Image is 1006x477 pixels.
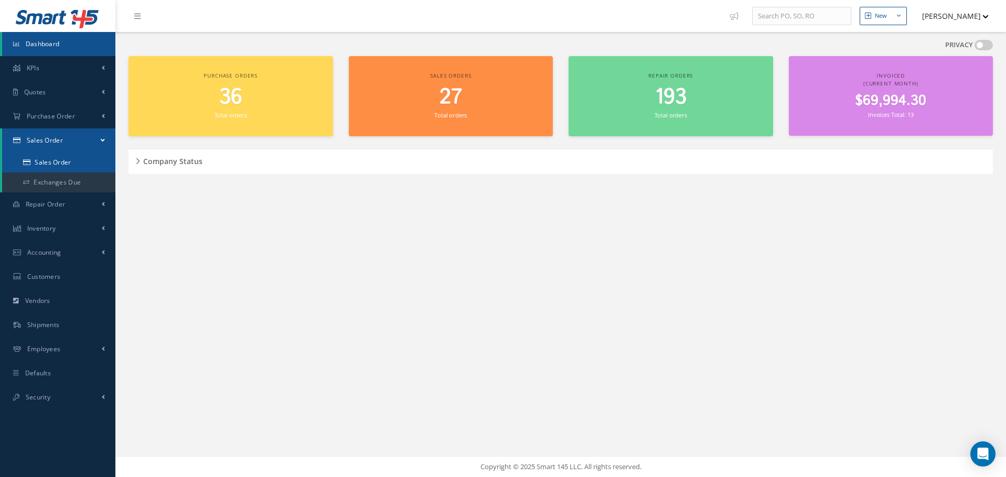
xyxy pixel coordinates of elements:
[860,7,907,25] button: New
[26,393,50,402] span: Security
[789,56,993,136] a: Invoiced (Current Month) $69,994.30 Invoices Total: 13
[430,72,471,79] span: Sales orders
[970,441,996,467] div: Open Intercom Messenger
[27,136,63,145] span: Sales Order
[434,111,467,119] small: Total orders
[855,91,926,111] span: $69,994.30
[2,128,115,153] a: Sales Order
[27,344,61,353] span: Employees
[440,82,462,112] span: 27
[26,39,60,48] span: Dashboard
[648,72,693,79] span: Repair orders
[140,154,202,166] h5: Company Status
[129,56,333,136] a: Purchase orders 36 Total orders
[204,72,258,79] span: Purchase orders
[27,320,60,329] span: Shipments
[2,172,115,192] a: Exchanges Due
[875,12,887,20] div: New
[752,7,851,26] input: Search PO, SO, RO
[945,40,973,50] label: PRIVACY
[349,56,553,136] a: Sales orders 27 Total orders
[25,296,50,305] span: Vendors
[26,200,66,209] span: Repair Order
[215,111,247,119] small: Total orders
[868,111,913,118] small: Invoices Total: 13
[876,72,905,79] span: Invoiced
[27,272,61,281] span: Customers
[912,6,989,26] button: [PERSON_NAME]
[27,63,39,72] span: KPIs
[27,224,56,233] span: Inventory
[863,80,918,87] span: (Current Month)
[569,56,773,136] a: Repair orders 193 Total orders
[2,32,115,56] a: Dashboard
[655,111,687,119] small: Total orders
[24,88,46,96] span: Quotes
[27,112,75,121] span: Purchase Order
[655,82,687,112] span: 193
[219,82,242,112] span: 36
[27,248,61,257] span: Accounting
[25,368,51,377] span: Defaults
[126,462,996,472] div: Copyright © 2025 Smart 145 LLC. All rights reserved.
[2,153,115,172] a: Sales Order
